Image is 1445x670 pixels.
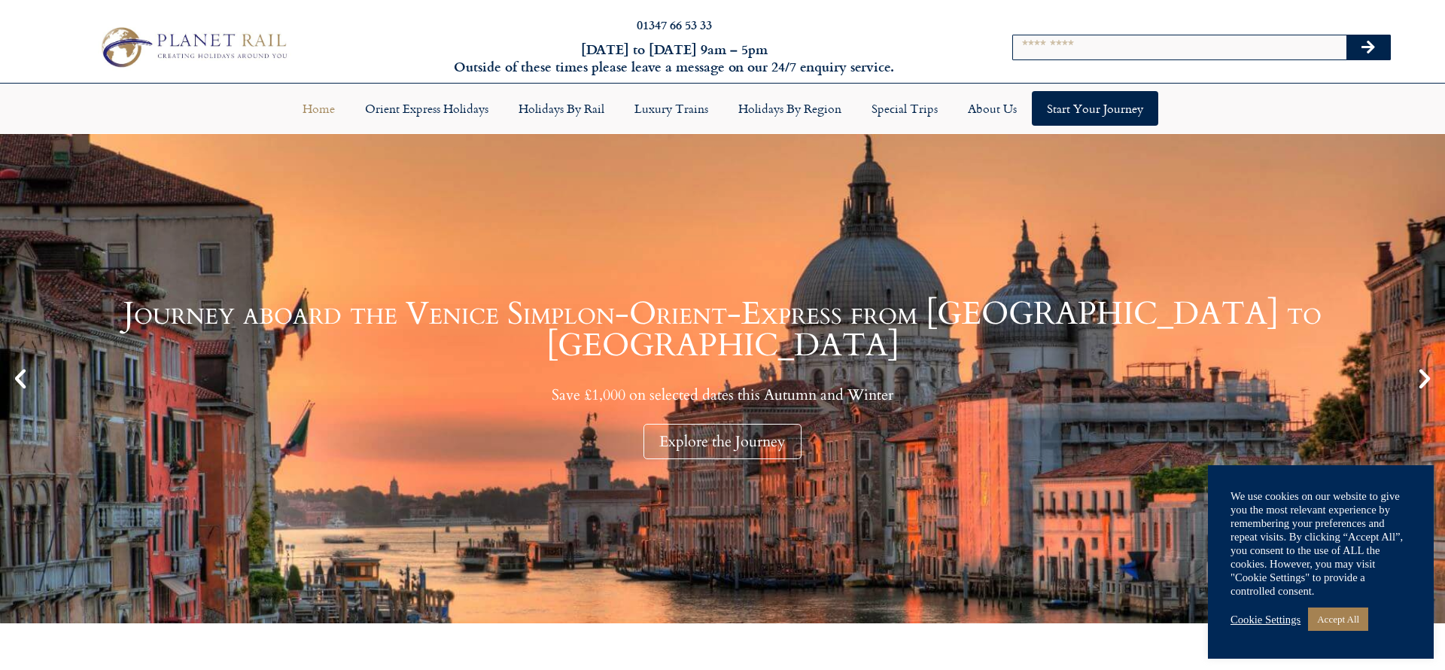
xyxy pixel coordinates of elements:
[389,41,960,76] h6: [DATE] to [DATE] 9am – 5pm Outside of these times please leave a message on our 24/7 enquiry serv...
[1032,91,1158,126] a: Start your Journey
[953,91,1032,126] a: About Us
[503,91,619,126] a: Holidays by Rail
[1346,35,1390,59] button: Search
[350,91,503,126] a: Orient Express Holidays
[1308,608,1368,631] a: Accept All
[643,424,802,459] div: Explore the Journey
[637,16,712,33] a: 01347 66 53 33
[1412,366,1437,391] div: Next slide
[8,366,33,391] div: Previous slide
[38,298,1407,361] h1: Journey aboard the Venice Simplon-Orient-Express from [GEOGRAPHIC_DATA] to [GEOGRAPHIC_DATA]
[856,91,953,126] a: Special Trips
[1231,613,1300,626] a: Cookie Settings
[723,91,856,126] a: Holidays by Region
[8,91,1437,126] nav: Menu
[619,91,723,126] a: Luxury Trains
[1231,489,1411,598] div: We use cookies on our website to give you the most relevant experience by remembering your prefer...
[93,23,292,72] img: Planet Rail Train Holidays Logo
[38,385,1407,404] p: Save £1,000 on selected dates this Autumn and Winter
[287,91,350,126] a: Home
